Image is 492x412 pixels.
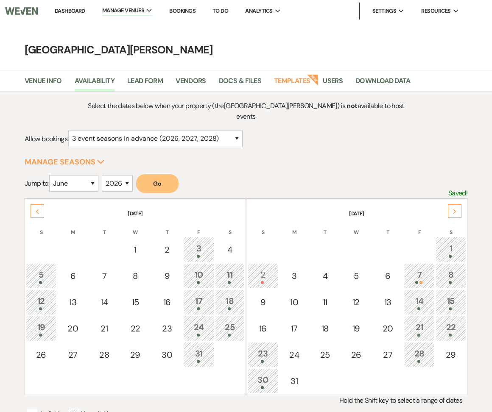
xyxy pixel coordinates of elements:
div: 19 [31,321,52,337]
div: 12 [31,295,52,310]
div: 8 [125,270,146,282]
th: [DATE] [247,200,466,217]
div: 28 [94,348,115,361]
div: 11 [220,268,240,284]
a: Bookings [169,7,196,14]
a: Download Data [355,75,411,92]
div: 13 [377,296,399,309]
a: Users [323,75,343,92]
div: 25 [220,321,240,337]
th: T [310,218,340,236]
a: Vendors [176,75,206,92]
div: 29 [440,348,461,361]
th: T [151,218,183,236]
button: Go [136,174,179,193]
th: T [372,218,403,236]
div: 17 [284,322,305,335]
th: T [89,218,119,236]
div: 15 [125,296,146,309]
div: 10 [188,268,210,284]
div: 30 [252,373,274,389]
button: Manage Seasons [25,158,105,166]
p: Hold the Shift key to select a range of dates [25,395,467,406]
a: Venue Info [25,75,62,92]
div: 5 [31,268,52,284]
div: 20 [377,322,399,335]
div: 2 [252,268,274,284]
th: F [184,218,214,236]
div: 1 [440,242,461,258]
a: Availability [75,75,115,92]
th: W [120,218,151,236]
a: Dashboard [55,7,85,14]
div: 16 [252,322,274,335]
th: M [57,218,89,236]
strong: New [307,73,319,85]
div: 31 [188,347,210,363]
div: 27 [377,348,399,361]
div: 9 [156,270,178,282]
div: 21 [409,321,430,337]
div: 10 [284,296,305,309]
th: S [215,218,245,236]
div: 6 [62,270,84,282]
div: 29 [125,348,146,361]
div: 9 [252,296,274,309]
p: Select the dates below when your property (the [GEOGRAPHIC_DATA][PERSON_NAME] ) is available to h... [80,100,412,122]
span: Analytics [245,7,272,15]
div: 19 [345,322,366,335]
div: 11 [315,296,335,309]
div: 6 [377,270,399,282]
span: Jump to: [25,179,49,188]
a: Docs & Files [219,75,261,92]
div: 20 [62,322,84,335]
div: 16 [156,296,178,309]
div: 3 [284,270,305,282]
div: 12 [345,296,366,309]
div: 24 [188,321,210,337]
strong: not [347,101,357,110]
div: 21 [94,322,115,335]
div: 23 [156,322,178,335]
div: 4 [220,243,240,256]
div: 7 [409,268,430,284]
span: Manage Venues [102,6,144,15]
div: 3 [188,242,210,258]
div: 13 [62,296,84,309]
th: [DATE] [26,200,245,217]
div: 22 [440,321,461,337]
div: 8 [440,268,461,284]
div: 25 [315,348,335,361]
th: S [436,218,466,236]
div: 14 [94,296,115,309]
a: Templates [274,75,310,92]
th: S [26,218,56,236]
div: 18 [315,322,335,335]
div: 14 [409,295,430,310]
div: 31 [284,375,305,387]
div: 28 [409,347,430,363]
div: 30 [156,348,178,361]
th: F [404,218,435,236]
div: 5 [345,270,366,282]
div: 24 [284,348,305,361]
div: 17 [188,295,210,310]
span: Allow bookings: [25,134,68,143]
div: 26 [31,348,52,361]
div: 4 [315,270,335,282]
div: 2 [156,243,178,256]
div: 26 [345,348,366,361]
div: 15 [440,295,461,310]
p: Saved! [448,188,467,199]
th: S [247,218,279,236]
div: 27 [62,348,84,361]
span: Resources [421,7,450,15]
a: To Do [212,7,228,14]
a: Lead Form [127,75,163,92]
div: 18 [220,295,240,310]
span: Settings [372,7,397,15]
div: 23 [252,347,274,363]
th: M [280,218,309,236]
div: 22 [125,322,146,335]
th: W [341,218,371,236]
